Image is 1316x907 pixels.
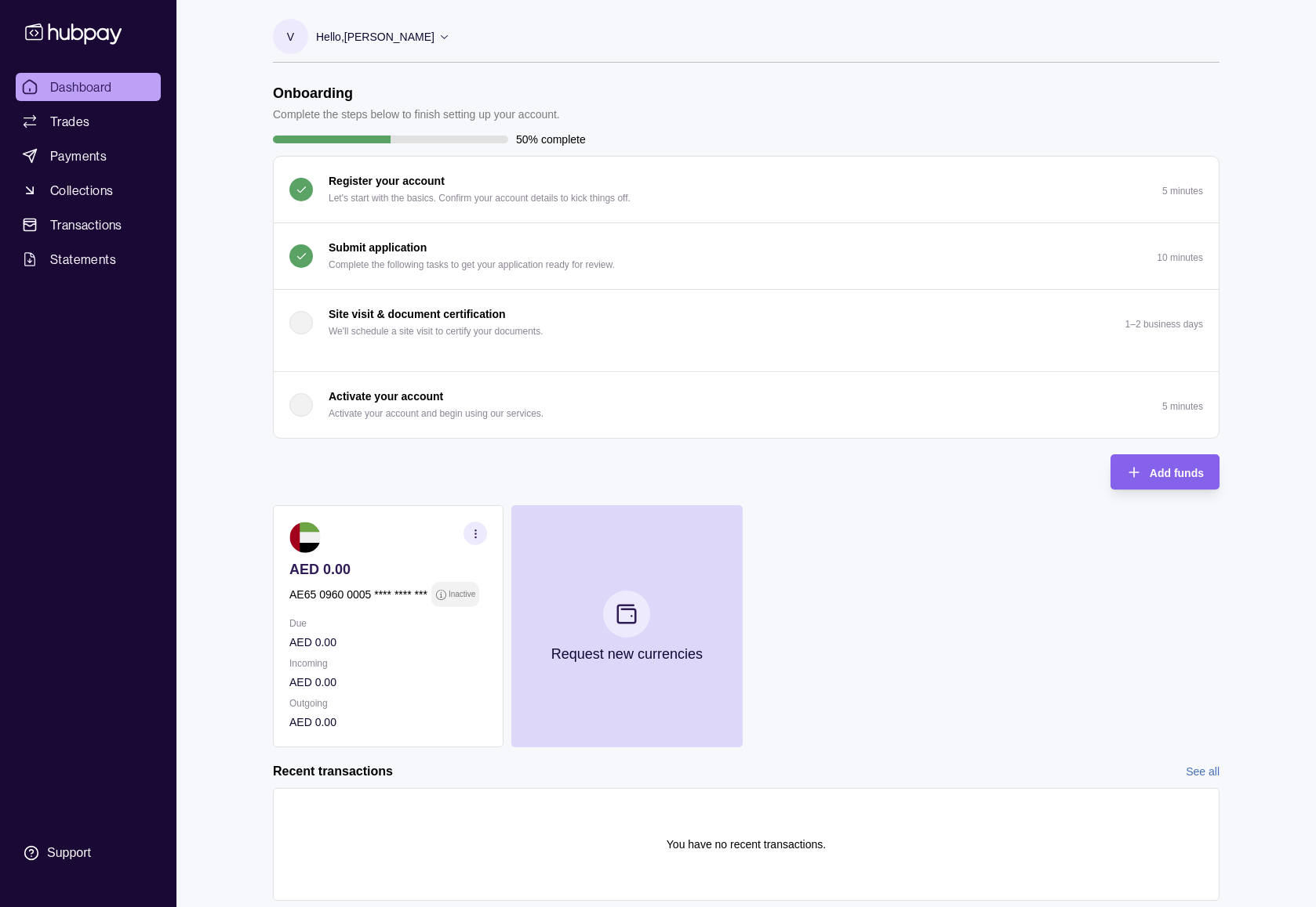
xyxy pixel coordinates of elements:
p: Due [289,615,487,632]
span: Add funds [1150,467,1204,479]
p: AED 0.00 [289,674,487,691]
p: Inactive [449,586,475,603]
span: Collections [50,181,113,200]
p: Submit application [329,239,427,256]
a: Statements [16,245,161,273]
button: Activate your account Activate your account and begin using our services.5 minutes [274,372,1219,438]
p: Incoming [289,655,487,672]
button: Add funds [1111,454,1220,490]
span: Trades [50,112,89,131]
p: AED 0.00 [289,561,487,578]
a: Dashboard [16,73,161,101]
p: 5 minutes [1162,186,1203,197]
span: Statements [50,250,116,269]
h2: Recent transactions [273,763,393,780]
p: Site visit & document certification [329,305,506,323]
a: Trades [16,107,161,136]
p: You have no recent transactions. [667,836,826,853]
p: Request new currencies [551,645,703,663]
p: AED 0.00 [289,714,487,731]
a: See all [1186,763,1220,780]
img: ae [289,522,321,553]
p: Outgoing [289,695,487,712]
button: Request new currencies [511,505,742,747]
p: V [287,28,294,45]
p: Register your account [329,172,445,190]
h1: Onboarding [273,85,560,102]
p: 10 minutes [1157,252,1203,263]
span: Dashboard [50,78,112,96]
div: Site visit & document certification We'll schedule a site visit to certify your documents.1–2 bus... [274,356,1219,371]
p: Activate your account and begin using our services. [329,405,543,422]
p: AED 0.00 [289,634,487,651]
button: Submit application Complete the following tasks to get your application ready for review.10 minutes [274,223,1219,289]
p: 50% complete [516,131,586,148]
button: Register your account Let's start with the basics. Confirm your account details to kick things of... [274,157,1219,222]
p: Complete the steps below to finish setting up your account. [273,106,560,123]
a: Support [16,837,161,869]
p: We'll schedule a site visit to certify your documents. [329,323,543,340]
p: 5 minutes [1162,401,1203,412]
span: Transactions [50,215,122,234]
a: Transactions [16,211,161,239]
a: Collections [16,176,161,204]
p: Hello, [PERSON_NAME] [316,28,434,45]
a: Payments [16,142,161,170]
p: Let's start with the basics. Confirm your account details to kick things off. [329,190,631,207]
p: Activate your account [329,388,443,405]
p: Complete the following tasks to get your application ready for review. [329,256,615,273]
p: 1–2 business days [1125,319,1203,330]
span: Payments [50,146,107,165]
div: Support [47,844,91,862]
button: Site visit & document certification We'll schedule a site visit to certify your documents.1–2 bus... [274,290,1219,356]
